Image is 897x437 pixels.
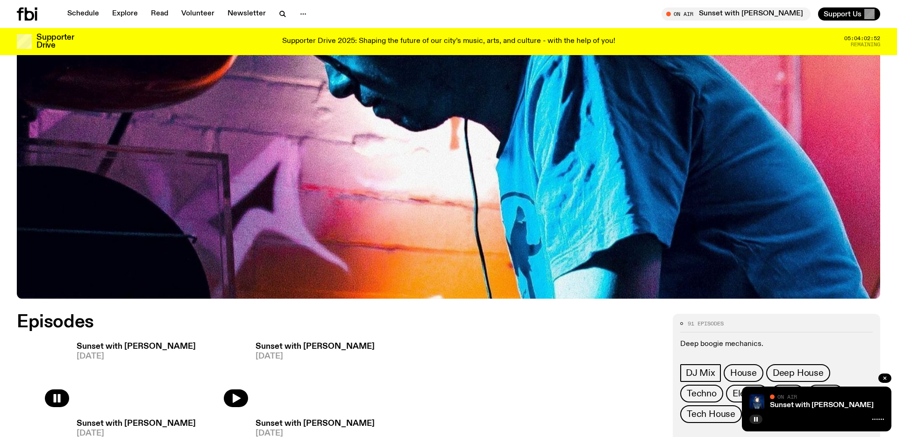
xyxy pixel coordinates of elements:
[282,37,615,46] p: Supporter Drive 2025: Shaping the future of our city’s music, arts, and culture - with the help o...
[680,340,873,349] p: Deep boogie mechanics.
[687,409,735,419] span: Tech House
[222,7,271,21] a: Newsletter
[256,352,375,360] span: [DATE]
[680,364,721,382] a: DJ Mix
[818,7,880,21] button: Support Us
[662,7,811,21] button: On AirSunset with [PERSON_NAME]
[726,385,769,402] a: Electro
[680,385,723,402] a: Techno
[773,368,824,378] span: Deep House
[687,388,717,399] span: Techno
[256,420,375,428] h3: Sunset with [PERSON_NAME]
[686,368,715,378] span: DJ Mix
[766,364,830,382] a: Deep House
[824,10,861,18] span: Support Us
[688,321,724,326] span: 91 episodes
[77,420,196,428] h3: Sunset with [PERSON_NAME]
[851,42,880,47] span: Remaining
[256,343,375,351] h3: Sunset with [PERSON_NAME]
[771,385,804,402] a: Funk
[17,314,469,331] h2: Episodes
[145,7,174,21] a: Read
[770,402,874,409] a: Sunset with [PERSON_NAME]
[176,7,220,21] a: Volunteer
[730,368,757,378] span: House
[680,405,742,423] a: Tech House
[724,364,763,382] a: House
[77,352,196,360] span: [DATE]
[777,394,797,400] span: On Air
[807,385,844,402] a: Disco
[62,7,105,21] a: Schedule
[733,388,762,399] span: Electro
[69,343,196,408] a: Sunset with [PERSON_NAME][DATE]
[36,34,74,49] h3: Supporter Drive
[107,7,143,21] a: Explore
[248,343,375,408] a: Sunset with [PERSON_NAME][DATE]
[844,36,880,41] span: 05:04:02:52
[77,343,196,351] h3: Sunset with [PERSON_NAME]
